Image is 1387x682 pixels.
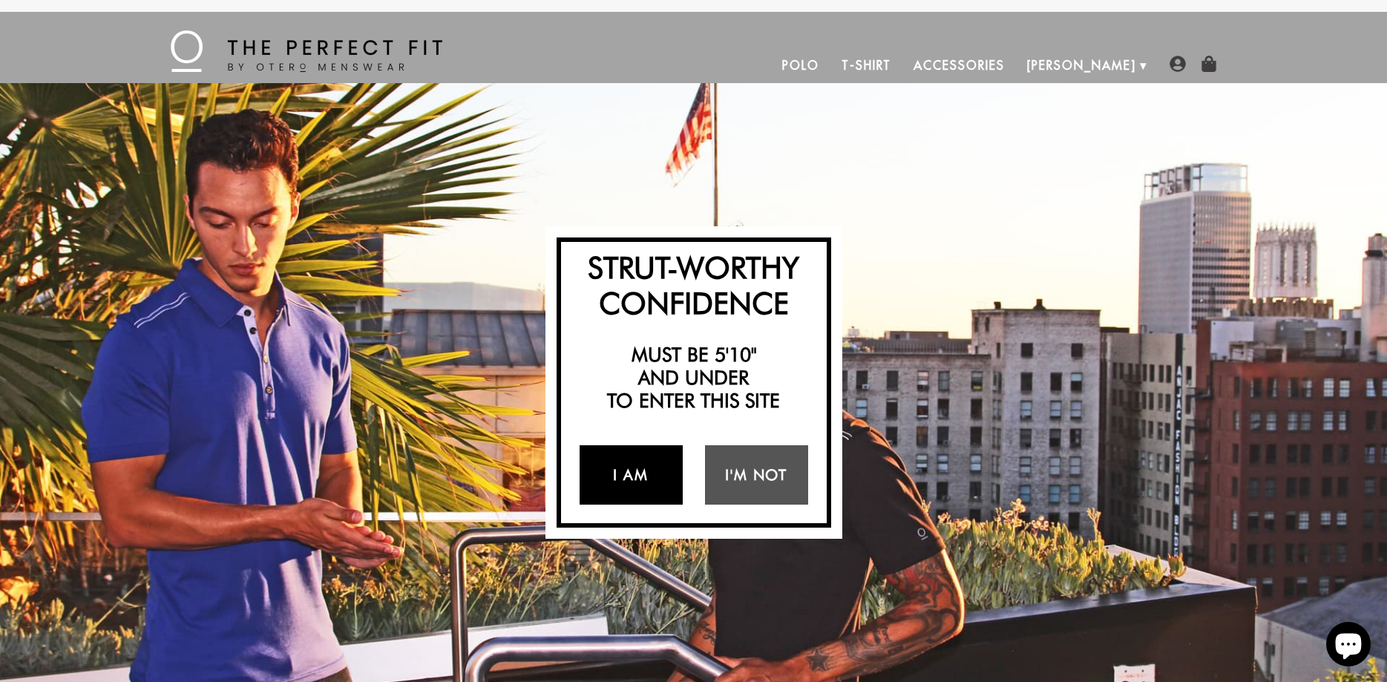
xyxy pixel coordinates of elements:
a: [PERSON_NAME] [1016,47,1147,83]
img: shopping-bag-icon.png [1201,56,1217,72]
a: I'm Not [705,445,808,505]
a: Polo [771,47,830,83]
img: user-account-icon.png [1170,56,1186,72]
img: The Perfect Fit - by Otero Menswear - Logo [171,30,442,72]
a: T-Shirt [830,47,902,83]
inbox-online-store-chat: Shopify online store chat [1322,622,1375,670]
a: Accessories [902,47,1015,83]
h2: Must be 5'10" and under to enter this site [568,343,819,413]
a: I Am [580,445,683,505]
h2: Strut-Worthy Confidence [568,249,819,321]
